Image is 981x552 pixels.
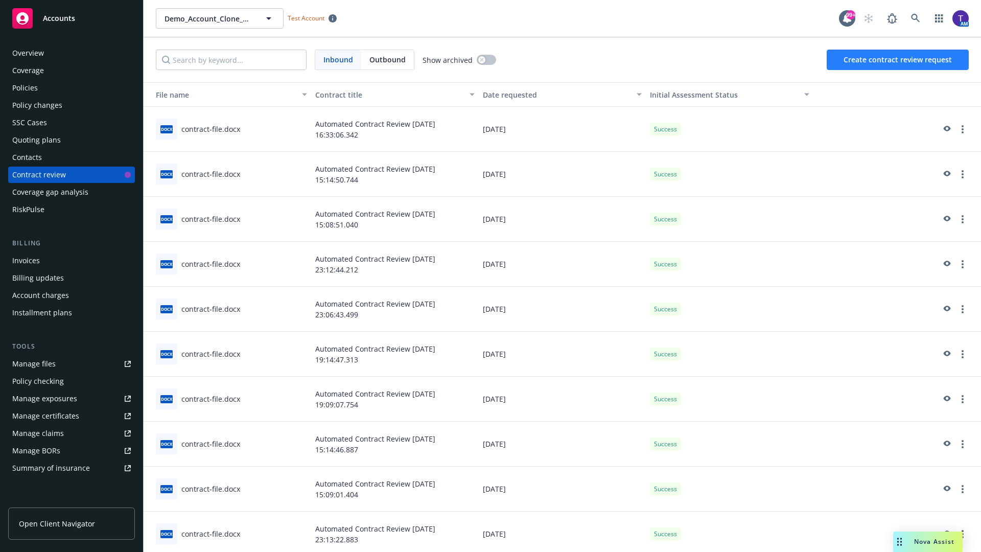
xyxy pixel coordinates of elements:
[654,485,677,494] span: Success
[905,8,926,29] a: Search
[43,14,75,22] span: Accounts
[844,55,952,64] span: Create contract review request
[8,149,135,166] a: Contacts
[423,55,473,65] span: Show archived
[940,213,952,225] a: preview
[12,425,64,442] div: Manage claims
[8,341,135,352] div: Tools
[654,350,677,359] span: Success
[361,50,414,70] span: Outbound
[956,258,969,270] a: more
[8,184,135,200] a: Coverage gap analysis
[956,483,969,495] a: more
[956,168,969,180] a: more
[8,460,135,476] a: Summary of insurance
[956,348,969,360] a: more
[650,90,738,100] span: Initial Assessment Status
[311,242,479,287] div: Automated Contract Review [DATE] 23:12:44.212
[940,393,952,405] a: preview
[311,152,479,197] div: Automated Contract Review [DATE] 15:14:50.744
[8,425,135,442] a: Manage claims
[311,107,479,152] div: Automated Contract Review [DATE] 16:33:06.342
[479,197,646,242] div: [DATE]
[8,252,135,269] a: Invoices
[479,377,646,422] div: [DATE]
[956,393,969,405] a: more
[311,467,479,512] div: Automated Contract Review [DATE] 15:09:01.404
[479,82,646,107] button: Date requested
[12,305,72,321] div: Installment plans
[315,89,463,100] div: Contract title
[8,201,135,218] a: RiskPulse
[160,215,173,223] span: docx
[12,80,38,96] div: Policies
[12,97,62,113] div: Policy changes
[952,10,969,27] img: photo
[311,377,479,422] div: Automated Contract Review [DATE] 19:09:07.754
[181,394,240,404] div: contract-file.docx
[654,170,677,179] span: Success
[8,114,135,131] a: SSC Cases
[940,258,952,270] a: preview
[654,530,677,539] span: Success
[8,443,135,459] a: Manage BORs
[940,123,952,135] a: preview
[956,123,969,135] a: more
[12,460,90,476] div: Summary of insurance
[284,13,341,24] span: Test Account
[160,170,173,178] span: docx
[181,304,240,314] div: contract-file.docx
[8,497,135,507] div: Analytics hub
[479,422,646,467] div: [DATE]
[8,97,135,113] a: Policy changes
[479,287,646,332] div: [DATE]
[181,124,240,134] div: contract-file.docx
[8,238,135,248] div: Billing
[181,259,240,269] div: contract-file.docx
[12,390,77,407] div: Manage exposures
[315,50,361,70] span: Inbound
[8,356,135,372] a: Manage files
[8,132,135,148] a: Quoting plans
[8,373,135,389] a: Policy checking
[181,439,240,449] div: contract-file.docx
[369,54,406,65] span: Outbound
[827,50,969,70] button: Create contract review request
[12,62,44,79] div: Coverage
[8,167,135,183] a: Contract review
[8,390,135,407] span: Manage exposures
[654,260,677,269] span: Success
[288,14,324,22] span: Test Account
[929,8,949,29] a: Switch app
[479,152,646,197] div: [DATE]
[311,332,479,377] div: Automated Contract Review [DATE] 19:14:47.313
[479,467,646,512] div: [DATE]
[160,260,173,268] span: docx
[12,443,60,459] div: Manage BORs
[479,332,646,377] div: [DATE]
[8,4,135,33] a: Accounts
[181,484,240,494] div: contract-file.docx
[160,530,173,538] span: docx
[148,89,296,100] div: File name
[12,373,64,389] div: Policy checking
[181,214,240,224] div: contract-file.docx
[8,45,135,61] a: Overview
[956,303,969,315] a: more
[12,114,47,131] div: SSC Cases
[8,305,135,321] a: Installment plans
[893,532,906,552] div: Drag to move
[8,62,135,79] a: Coverage
[846,10,855,19] div: 99+
[654,440,677,449] span: Success
[12,356,56,372] div: Manage files
[654,125,677,134] span: Success
[483,89,631,100] div: Date requested
[311,82,479,107] button: Contract title
[12,270,64,286] div: Billing updates
[148,89,296,100] div: Toggle SortBy
[940,168,952,180] a: preview
[940,528,952,540] a: preview
[12,408,79,424] div: Manage certificates
[156,8,284,29] button: Demo_Account_Clone_QA_CR_Tests_Prospect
